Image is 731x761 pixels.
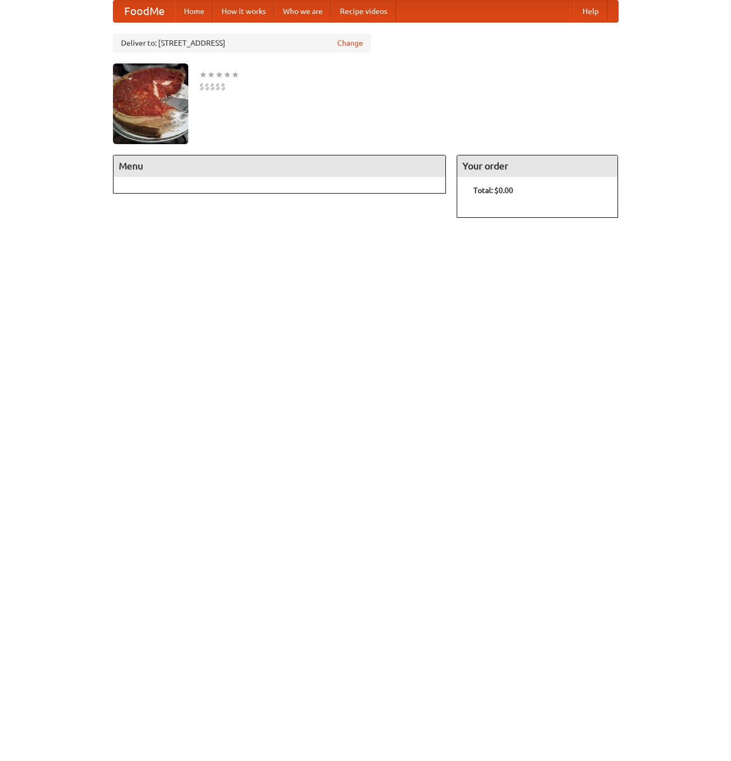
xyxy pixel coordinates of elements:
a: Help [574,1,607,22]
a: Recipe videos [331,1,396,22]
li: $ [204,81,210,93]
li: $ [215,81,221,93]
li: ★ [199,69,207,81]
h4: Your order [457,155,618,177]
a: Change [337,38,363,48]
li: ★ [215,69,223,81]
b: Total: $0.00 [473,186,513,195]
li: ★ [207,69,215,81]
li: ★ [223,69,231,81]
li: ★ [231,69,239,81]
a: FoodMe [113,1,175,22]
img: angular.jpg [113,63,188,144]
a: Who we are [274,1,331,22]
li: $ [199,81,204,93]
div: Deliver to: [STREET_ADDRESS] [113,33,371,53]
a: How it works [213,1,274,22]
a: Home [175,1,213,22]
li: $ [210,81,215,93]
h4: Menu [113,155,446,177]
li: $ [221,81,226,93]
